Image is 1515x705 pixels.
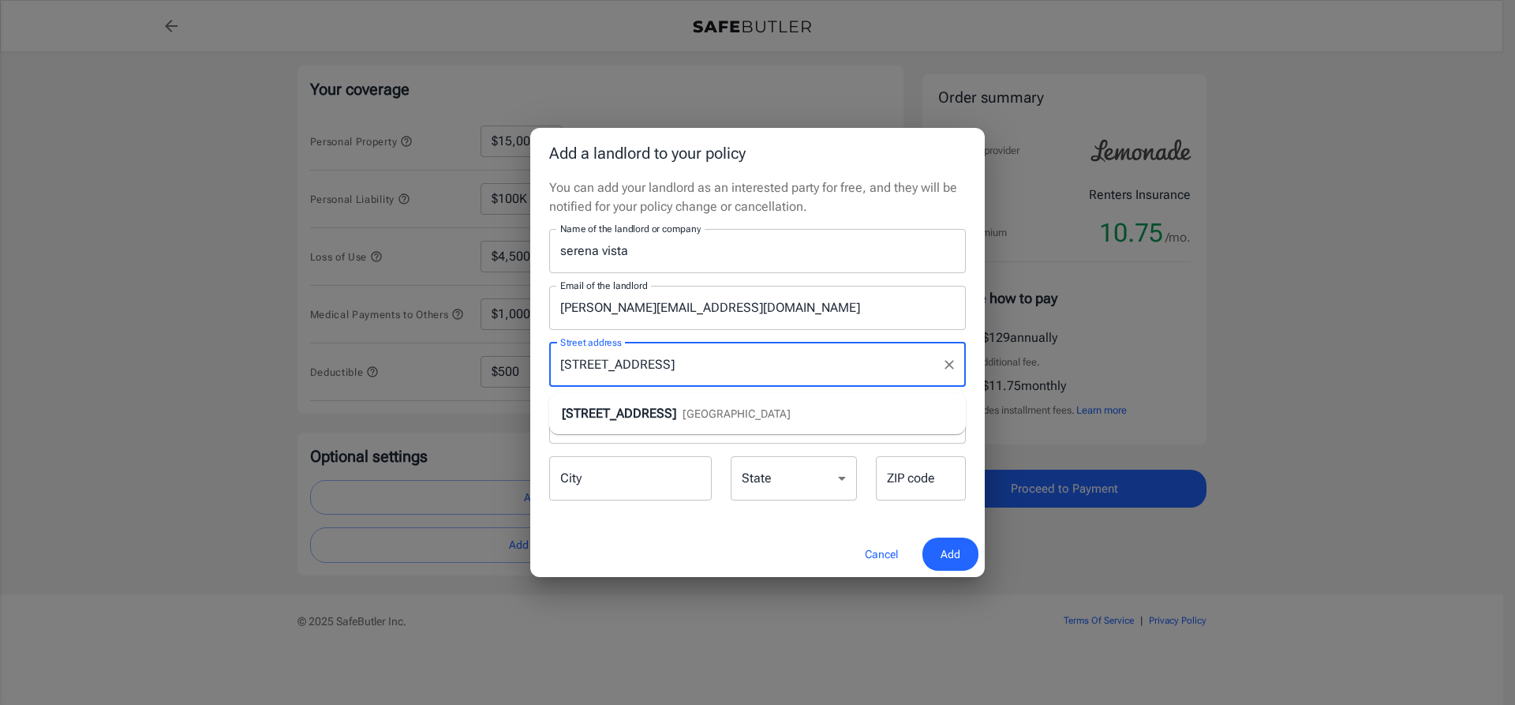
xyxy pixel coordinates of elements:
p: You can add your landlord as an interested party for free, and they will be notified for your pol... [549,178,966,216]
span: [STREET_ADDRESS] [562,406,676,421]
h2: Add a landlord to your policy [530,128,985,178]
label: Email of the landlord [560,279,647,292]
button: Add [922,538,978,572]
span: Add [941,545,960,564]
label: Street address [560,336,622,349]
label: Name of the landlord or company [560,222,701,235]
button: Cancel [847,538,916,572]
button: Clear [938,354,960,376]
span: [GEOGRAPHIC_DATA] [683,407,791,420]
